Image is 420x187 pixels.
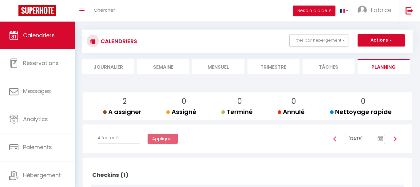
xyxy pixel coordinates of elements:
button: Filtrer par hébergement [289,34,348,47]
p: 0 [283,96,305,107]
h3: CALENDRIERS [99,34,137,48]
button: Besoin d'aide ? [293,6,335,16]
span: Analytics [23,115,48,123]
span: Hébergement [23,171,61,179]
p: 0 [171,96,196,107]
p: 0 [335,96,392,107]
li: Planning [358,59,410,74]
img: ... [358,6,367,15]
li: Mensuel [192,59,244,74]
img: logout [406,7,413,14]
text: 10 [379,138,382,140]
span: A assigner [103,108,141,116]
button: Appliquer [148,134,178,144]
button: Actions [358,34,405,47]
input: Select Date [345,134,385,144]
span: Fabrice [371,6,391,14]
span: Chercher [94,7,115,13]
p: 0 [226,96,253,107]
h2: Checkins (1) [91,165,404,185]
li: Trimestre [248,59,299,74]
span: Nettoyage rapide [330,108,392,116]
li: Semaine [137,59,189,74]
span: Paiements [23,143,52,151]
img: Super Booking [18,5,56,16]
li: Journalier [82,59,134,74]
p: 2 [108,96,141,107]
span: Calendriers [23,31,55,39]
li: Tâches [303,59,355,74]
span: Messages [23,87,51,95]
span: Assigné [166,108,196,116]
span: Annulé [278,108,305,116]
img: arrow-left3.svg [332,136,337,141]
img: arrow-right3.svg [393,136,398,141]
span: Terminé [221,108,253,116]
span: Réservations [23,59,59,67]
